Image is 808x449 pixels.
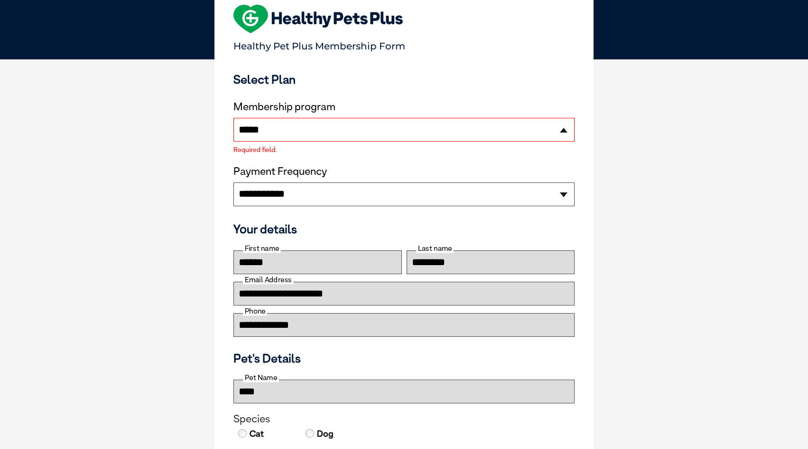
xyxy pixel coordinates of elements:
[233,413,575,425] legend: Species
[233,72,575,86] h3: Select Plan
[243,244,281,253] label: First name
[416,244,454,253] label: Last name
[243,307,267,315] label: Phone
[230,351,578,365] h3: Pet's Details
[243,276,293,284] label: Email Address
[233,5,403,33] img: heart-shape-hpp-logo-large.png
[233,222,575,236] h3: Your details
[233,146,575,153] label: Required field.
[233,36,575,52] p: Healthy Pet Plus Membership Form
[233,165,327,178] label: Payment Frequency
[233,101,575,113] label: Membership program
